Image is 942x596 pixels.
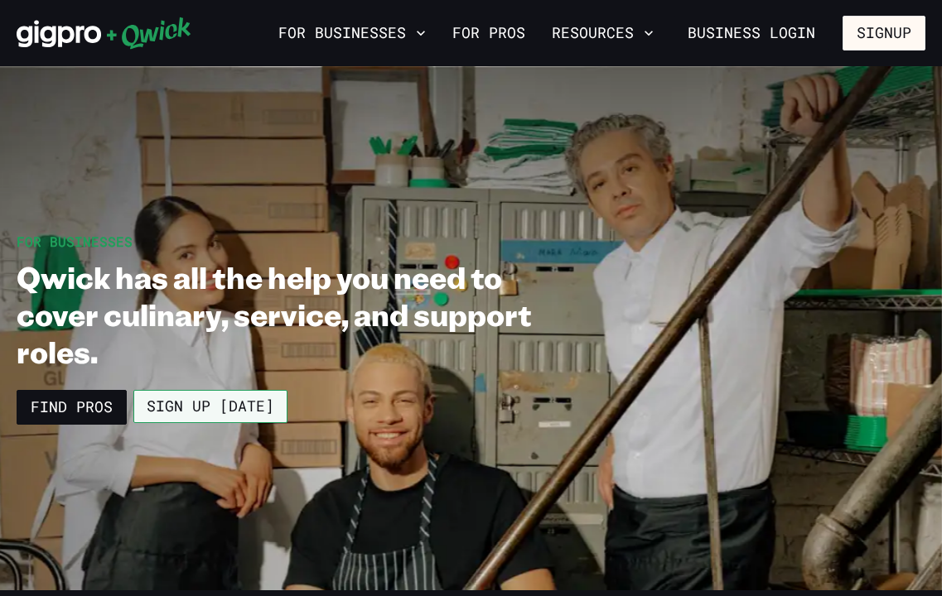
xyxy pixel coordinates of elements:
[17,390,127,425] a: Find Pros
[674,16,829,50] a: Business Login
[133,390,287,423] a: Sign up [DATE]
[843,16,925,50] button: Signup
[17,258,562,370] h1: Qwick has all the help you need to cover culinary, service, and support roles.
[545,19,660,47] button: Resources
[446,19,532,47] a: For Pros
[272,19,432,47] button: For Businesses
[17,233,133,250] span: For Businesses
